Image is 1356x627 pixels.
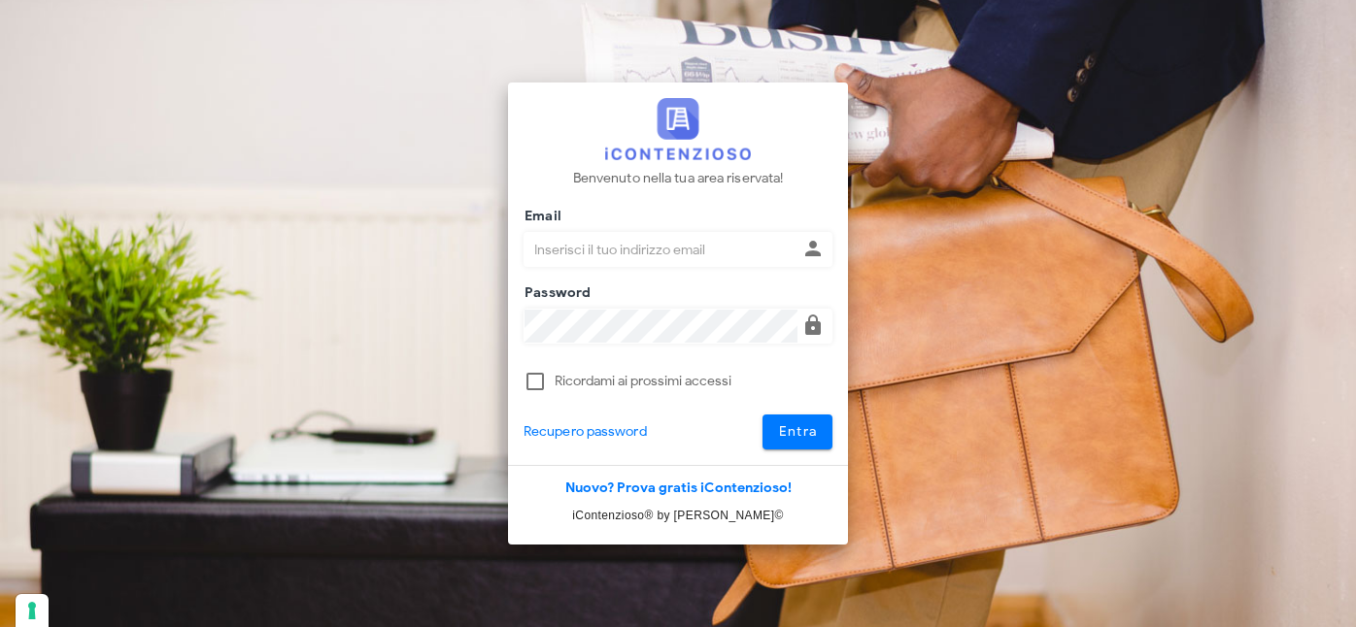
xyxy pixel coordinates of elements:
[573,168,784,189] p: Benvenuto nella tua area riservata!
[16,594,49,627] button: Le tue preferenze relative al consenso per le tecnologie di tracciamento
[519,283,592,303] label: Password
[524,421,647,443] a: Recupero password
[508,506,848,525] p: iContenzioso® by [PERSON_NAME]©
[565,479,792,496] a: Nuovo? Prova gratis iContenzioso!
[519,207,561,226] label: Email
[525,233,797,266] input: Inserisci il tuo indirizzo email
[763,414,833,449] button: Entra
[555,372,832,391] label: Ricordami ai prossimi accessi
[778,423,818,440] span: Entra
